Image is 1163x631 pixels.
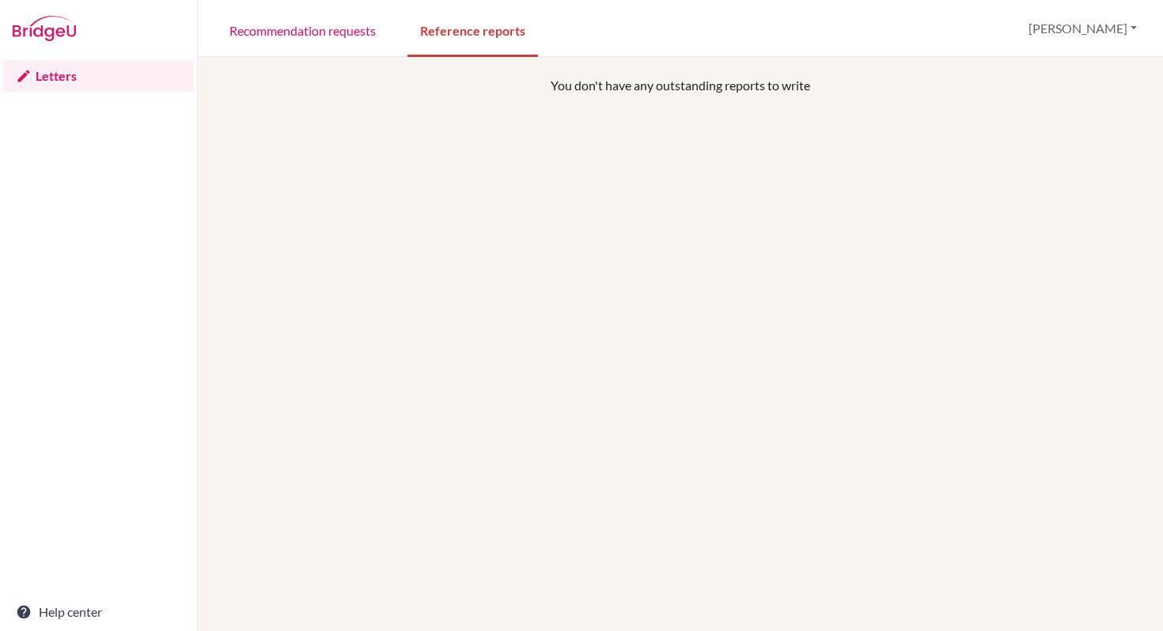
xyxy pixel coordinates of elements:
a: Recommendation requests [217,2,388,57]
a: Letters [3,60,194,92]
button: [PERSON_NAME] [1021,13,1144,44]
img: Bridge-U [13,16,76,41]
p: You don't have any outstanding reports to write [306,76,1055,95]
a: Help center [3,596,194,628]
a: Reference reports [407,2,538,57]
